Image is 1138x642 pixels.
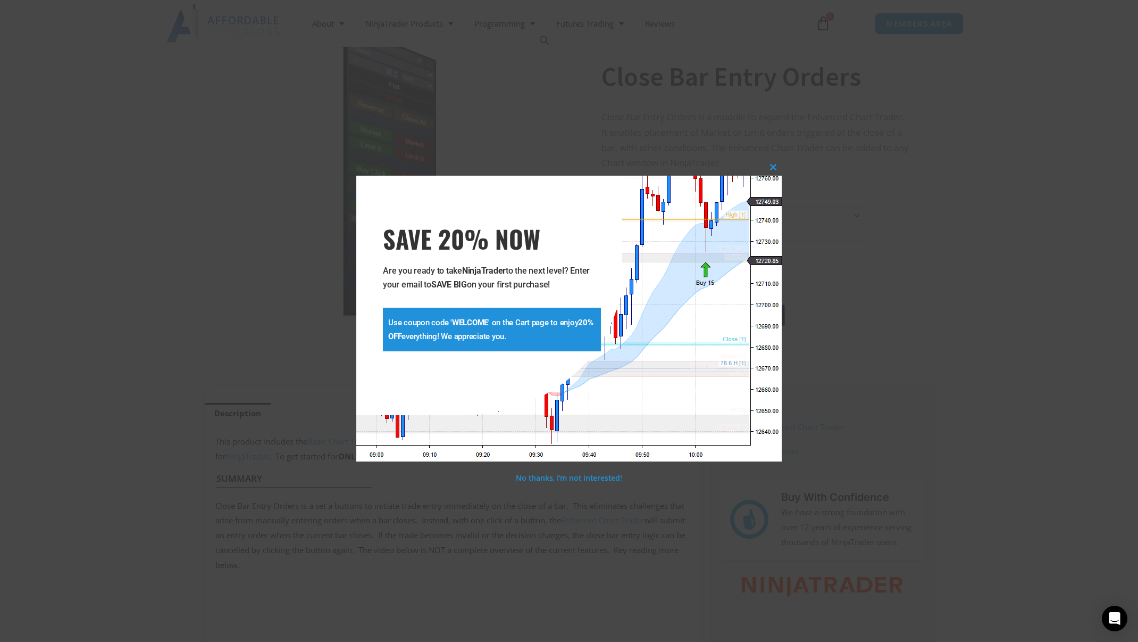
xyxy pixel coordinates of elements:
[431,279,467,290] strong: SAVE BIG
[388,318,593,341] strong: 20% OFF
[383,264,601,292] p: Are you ready to take to the next level? Enter your email to on your first purchase!
[383,224,601,253] h3: SAVE 20% NOW
[462,266,506,276] strong: NinjaTrader
[452,318,488,327] strong: WELCOME
[1102,606,1127,631] div: Open Intercom Messenger
[516,473,622,483] a: No thanks, I’m not interested!
[388,316,596,343] p: Use coupon code ' ' on the Cart page to enjoy everything! We appreciate you.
